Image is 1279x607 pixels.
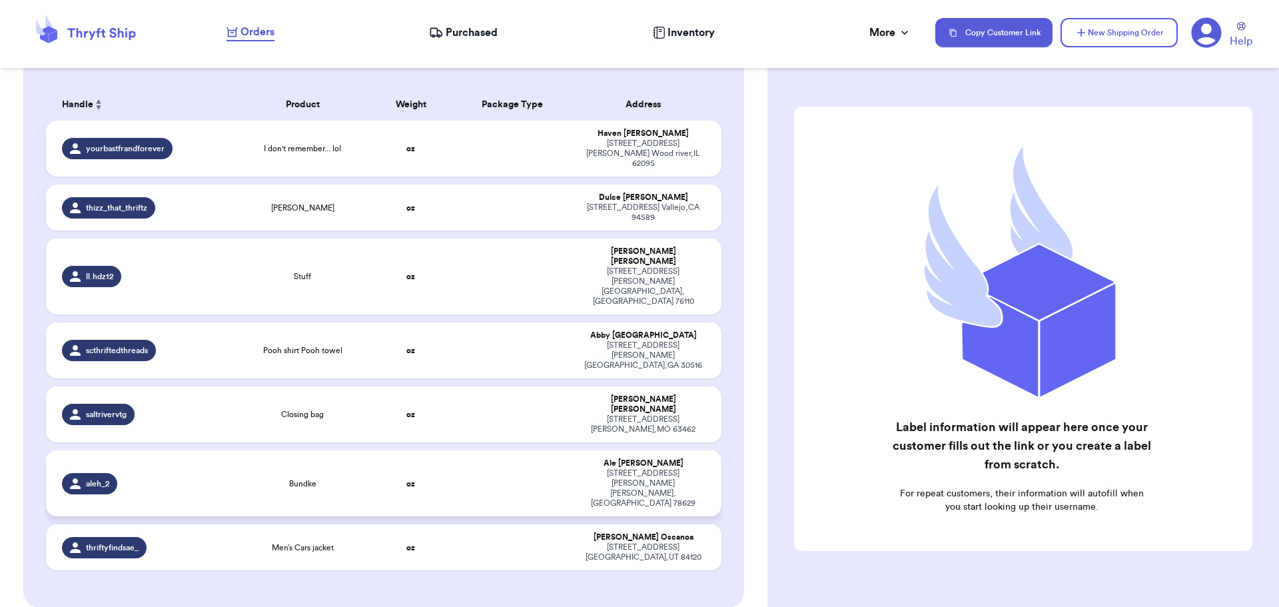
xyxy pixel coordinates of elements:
div: [STREET_ADDRESS] [PERSON_NAME] , MO 63462 [581,414,705,434]
span: yourbastfrandforever [86,143,165,154]
span: aleh_2 [86,478,109,489]
span: ll.hdz12 [86,271,113,282]
div: Haven [PERSON_NAME] [581,129,705,139]
a: Help [1230,22,1252,49]
span: [PERSON_NAME] [271,203,334,213]
span: Orders [240,24,274,40]
div: Abby [GEOGRAPHIC_DATA] [581,330,705,340]
span: Help [1230,33,1252,49]
strong: oz [406,145,415,153]
div: [PERSON_NAME] [PERSON_NAME] [581,247,705,267]
div: [STREET_ADDRESS] [GEOGRAPHIC_DATA] , UT 84120 [581,542,705,562]
span: saltrivervtg [86,409,127,420]
strong: oz [406,204,415,212]
span: Bundke [289,478,316,489]
strong: oz [406,544,415,552]
div: Ale [PERSON_NAME] [581,458,705,468]
span: Handle [62,98,93,112]
div: [STREET_ADDRESS] Vallejo , CA 94589 [581,203,705,223]
strong: oz [406,273,415,281]
h2: Label information will appear here once your customer fills out the link or you create a label fr... [891,418,1152,474]
div: [PERSON_NAME] [PERSON_NAME] [581,394,705,414]
span: Pooh shirt Pooh towel [263,345,342,356]
span: I don't remember... lol [264,143,341,154]
span: Purchased [446,25,498,41]
button: Copy Customer Link [935,18,1053,47]
div: [STREET_ADDRESS][PERSON_NAME] [PERSON_NAME] , [GEOGRAPHIC_DATA] 78629 [581,468,705,508]
th: Address [573,89,721,121]
span: Men’s Cars jacket [272,542,334,553]
th: Product [235,89,370,121]
button: New Shipping Order [1061,18,1178,47]
button: Sort ascending [93,97,104,113]
span: Inventory [667,25,715,41]
a: Purchased [429,25,498,41]
div: [STREET_ADDRESS][PERSON_NAME] [GEOGRAPHIC_DATA] , [GEOGRAPHIC_DATA] 76110 [581,267,705,306]
strong: oz [406,480,415,488]
span: thriftyfindsae_ [86,542,139,553]
a: Inventory [653,25,715,41]
div: Dulce [PERSON_NAME] [581,193,705,203]
th: Weight [370,89,452,121]
span: Stuff [294,271,311,282]
div: [STREET_ADDRESS][PERSON_NAME] [GEOGRAPHIC_DATA] , GA 30516 [581,340,705,370]
span: thizz_that_thriftz [86,203,147,213]
div: More [869,25,911,41]
a: Orders [226,24,274,41]
p: For repeat customers, their information will autofill when you start looking up their username. [891,487,1152,514]
strong: oz [406,346,415,354]
th: Package Type [451,89,573,121]
div: [PERSON_NAME] Oscanoa [581,532,705,542]
div: [STREET_ADDRESS][PERSON_NAME] Wood river , IL 62095 [581,139,705,169]
span: scthriftedthreads [86,345,148,356]
span: Closing bag [281,409,324,420]
strong: oz [406,410,415,418]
